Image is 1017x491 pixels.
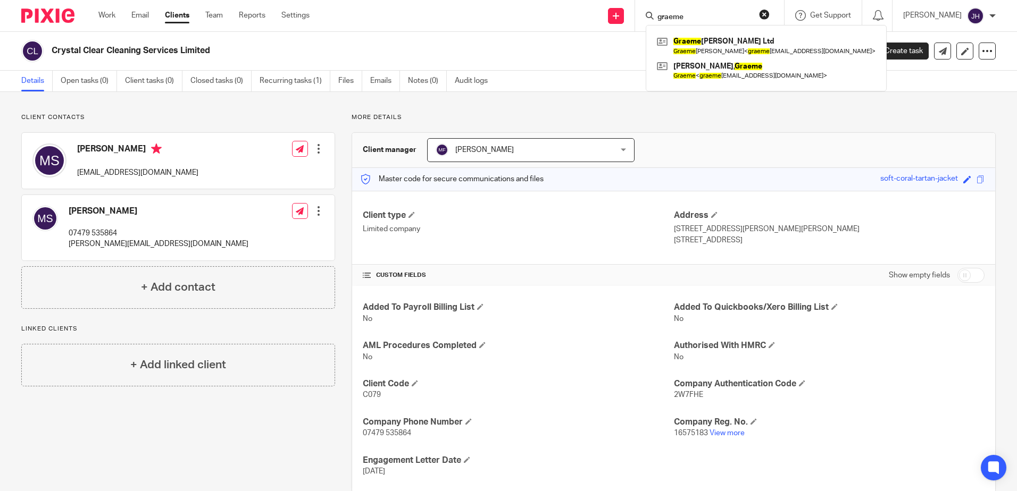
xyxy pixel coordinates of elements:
h4: Company Phone Number [363,417,673,428]
h4: Added To Payroll Billing List [363,302,673,313]
h4: Authorised With HMRC [674,340,985,351]
p: More details [352,113,996,122]
img: svg%3E [21,40,44,62]
a: View more [710,429,745,437]
a: Client tasks (0) [125,71,182,91]
span: No [674,315,683,323]
a: Emails [370,71,400,91]
img: svg%3E [436,143,448,156]
h4: Client Code [363,378,673,390]
a: Files [338,71,362,91]
h4: Company Reg. No. [674,417,985,428]
h4: AML Procedures Completed [363,340,673,351]
span: No [363,353,372,361]
i: Primary [151,143,162,154]
h4: Client type [363,210,673,221]
h4: + Add linked client [130,357,226,373]
span: No [674,353,683,361]
span: Get Support [810,12,851,19]
label: Show empty fields [889,270,950,281]
img: svg%3E [32,206,58,231]
p: Linked clients [21,325,335,333]
span: 2W7FHE [674,391,703,399]
p: Master code for secure communications and files [360,174,544,184]
a: Details [21,71,53,91]
span: [DATE] [363,468,385,475]
a: Settings [281,10,310,21]
h4: Address [674,210,985,221]
p: [PERSON_NAME][EMAIL_ADDRESS][DOMAIN_NAME] [69,239,248,249]
a: Closed tasks (0) [190,71,252,91]
h4: [PERSON_NAME] [77,143,198,157]
p: 07479 535864 [69,228,248,239]
input: Search [656,13,752,22]
a: Recurring tasks (1) [260,71,330,91]
a: Notes (0) [408,71,447,91]
img: Pixie [21,9,74,23]
a: Email [131,10,149,21]
span: No [363,315,372,323]
a: Open tasks (0) [61,71,117,91]
span: 07479 535864 [363,429,411,437]
h3: Client manager [363,145,416,155]
a: Create task [867,43,929,60]
p: [EMAIL_ADDRESS][DOMAIN_NAME] [77,167,198,178]
div: soft-coral-tartan-jacket [880,173,958,185]
h4: Added To Quickbooks/Xero Billing List [674,302,985,313]
h4: Company Authentication Code [674,378,985,390]
h2: Crystal Clear Cleaning Services Limited [52,45,691,56]
a: Reports [239,10,265,21]
a: Work [98,10,115,21]
p: Client contacts [21,113,335,122]
a: Clients [165,10,189,21]
span: C079 [363,391,381,399]
p: [PERSON_NAME] [903,10,962,21]
h4: + Add contact [141,279,215,295]
a: Team [205,10,223,21]
h4: [PERSON_NAME] [69,206,248,217]
span: [PERSON_NAME] [455,146,514,154]
p: [STREET_ADDRESS][PERSON_NAME][PERSON_NAME] [674,224,985,234]
button: Clear [759,9,770,20]
h4: Engagement Letter Date [363,455,673,466]
h4: CUSTOM FIELDS [363,271,673,280]
a: Audit logs [455,71,496,91]
p: [STREET_ADDRESS] [674,235,985,245]
p: Limited company [363,224,673,234]
img: svg%3E [967,7,984,24]
span: 16575183 [674,429,708,437]
img: svg%3E [32,143,66,177]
